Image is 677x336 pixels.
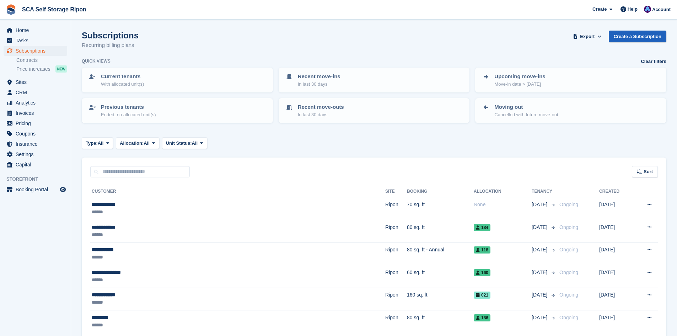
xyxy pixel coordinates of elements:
span: 160 [474,269,490,276]
span: Ongoing [559,315,578,320]
span: 118 [474,246,490,254]
span: Unit Status: [166,140,192,147]
span: 184 [474,224,490,231]
p: Moving out [494,103,558,111]
a: Moving out Cancelled with future move-out [476,99,666,122]
span: Pricing [16,118,58,128]
td: 80 sq. ft - Annual [407,242,474,265]
p: In last 30 days [298,81,340,88]
td: Ripon [385,288,407,310]
a: menu [4,118,67,128]
span: Sites [16,77,58,87]
td: 70 sq. ft [407,197,474,220]
td: [DATE] [599,242,633,265]
a: menu [4,129,67,139]
p: Current tenants [101,73,144,81]
span: Subscriptions [16,46,58,56]
span: [DATE] [532,224,549,231]
th: Tenancy [532,186,557,197]
p: Recent move-ins [298,73,340,81]
span: All [192,140,198,147]
p: Cancelled with future move-out [494,111,558,118]
td: [DATE] [599,310,633,333]
button: Allocation: All [116,137,159,149]
span: 186 [474,314,490,321]
span: Ongoing [559,224,578,230]
button: Type: All [82,137,113,149]
a: Previous tenants Ended, no allocated unit(s) [82,99,272,122]
a: Clear filters [641,58,666,65]
td: [DATE] [599,197,633,220]
td: 160 sq. ft [407,288,474,310]
span: Ongoing [559,202,578,207]
td: Ripon [385,197,407,220]
td: [DATE] [599,288,633,310]
td: Ripon [385,242,407,265]
span: [DATE] [532,201,549,208]
span: [DATE] [532,314,549,321]
span: Ongoing [559,292,578,298]
a: Recent move-outs In last 30 days [279,99,469,122]
a: menu [4,108,67,118]
span: CRM [16,87,58,97]
span: Insurance [16,139,58,149]
span: Account [652,6,671,13]
span: Ongoing [559,270,578,275]
span: Allocation: [120,140,144,147]
span: Booking Portal [16,185,58,194]
span: Storefront [6,176,71,183]
a: Preview store [59,185,67,194]
span: All [98,140,104,147]
p: Recent move-outs [298,103,344,111]
a: Recent move-ins In last 30 days [279,68,469,92]
td: [DATE] [599,220,633,242]
span: Help [628,6,638,13]
th: Customer [90,186,385,197]
span: Tasks [16,36,58,46]
a: menu [4,36,67,46]
td: Ripon [385,265,407,288]
p: Move-in date > [DATE] [494,81,545,88]
span: Export [580,33,595,40]
h1: Subscriptions [82,31,139,40]
img: Sarah Race [644,6,651,13]
span: Analytics [16,98,58,108]
p: With allocated unit(s) [101,81,144,88]
a: menu [4,98,67,108]
span: Sort [644,168,653,175]
td: Ripon [385,310,407,333]
span: Settings [16,149,58,159]
p: Ended, no allocated unit(s) [101,111,156,118]
td: [DATE] [599,265,633,288]
th: Allocation [474,186,532,197]
span: Home [16,25,58,35]
a: Contracts [16,57,67,64]
th: Booking [407,186,474,197]
span: [DATE] [532,246,549,254]
a: Price increases NEW [16,65,67,73]
span: Invoices [16,108,58,118]
a: menu [4,139,67,149]
td: Ripon [385,220,407,242]
button: Unit Status: All [162,137,207,149]
div: NEW [55,65,67,73]
a: Create a Subscription [609,31,666,42]
button: Export [572,31,603,42]
a: menu [4,185,67,194]
a: SCA Self Storage Ripon [19,4,89,15]
span: Create [592,6,607,13]
td: 80 sq. ft [407,310,474,333]
p: Upcoming move-ins [494,73,545,81]
div: None [474,201,532,208]
span: 021 [474,292,490,299]
a: menu [4,77,67,87]
span: Price increases [16,66,50,73]
span: [DATE] [532,269,549,276]
td: 80 sq. ft [407,220,474,242]
a: menu [4,25,67,35]
a: menu [4,46,67,56]
p: In last 30 days [298,111,344,118]
a: menu [4,160,67,170]
th: Site [385,186,407,197]
span: Ongoing [559,247,578,252]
